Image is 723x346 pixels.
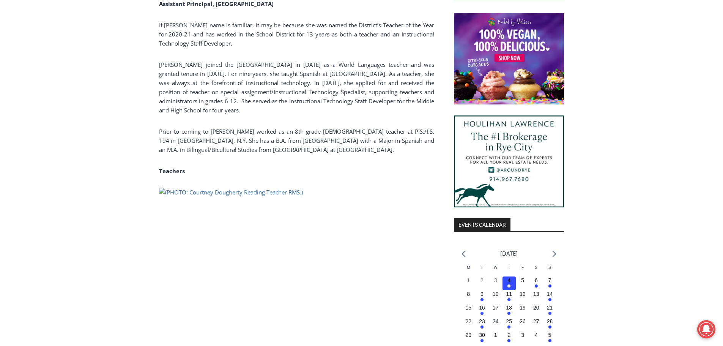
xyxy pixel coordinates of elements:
[462,250,466,258] a: Previous month
[480,291,484,297] time: 9
[159,167,185,175] strong: Teachers
[475,318,489,331] button: 23 Has events
[493,305,499,311] time: 17
[547,318,553,324] time: 28
[548,284,551,288] em: Has events
[507,332,510,338] time: 2
[520,318,526,324] time: 26
[489,331,502,345] button: 1
[547,291,553,297] time: 14
[465,318,471,324] time: 22
[489,265,502,276] div: Wednesday
[529,276,543,290] button: 6 Has events
[548,325,551,329] em: Has events
[508,265,510,270] span: T
[465,305,471,311] time: 15
[507,339,510,342] em: Has events
[543,304,557,318] button: 21 Has events
[516,276,529,290] button: 5
[494,265,497,270] span: W
[547,305,553,311] time: 21
[502,265,516,276] div: Thursday
[529,331,543,345] button: 4
[2,78,74,107] span: Open Tues. - Sun. [PHONE_NUMBER]
[543,318,557,331] button: 28 Has events
[507,284,510,288] em: Has events
[548,339,551,342] em: Has events
[506,305,512,311] time: 18
[489,276,502,290] button: 3
[521,332,524,338] time: 3
[533,305,539,311] time: 20
[454,218,510,231] h2: Events Calendar
[521,277,524,283] time: 5
[502,304,516,318] button: 18 Has events
[475,304,489,318] button: 16 Has events
[489,318,502,331] button: 24
[507,298,510,301] em: Has events
[543,276,557,290] button: 7 Has events
[198,76,352,93] span: Intern @ [DOMAIN_NAME]
[462,304,475,318] button: 15
[475,331,489,345] button: 30 Has events
[480,298,484,301] em: Has events
[489,304,502,318] button: 17
[159,127,434,154] p: Prior to coming to [PERSON_NAME] worked as an 8th grade [DEMOGRAPHIC_DATA] teacher at P.S./I.S. 1...
[516,265,529,276] div: Friday
[533,318,539,324] time: 27
[493,318,499,324] time: 24
[521,265,524,270] span: F
[507,325,510,329] em: Has events
[462,276,475,290] button: 1
[462,331,475,345] button: 29
[489,290,502,304] button: 10
[516,290,529,304] button: 12
[479,332,485,338] time: 30
[535,265,537,270] span: S
[479,305,485,311] time: 16
[507,277,510,283] time: 4
[462,290,475,304] button: 8
[454,13,564,105] img: Baked by Melissa
[159,21,434,48] p: If [PERSON_NAME] name is familiar, it may be because she was named the District’s Teacher of the ...
[467,277,470,283] time: 1
[502,331,516,345] button: 2 Has events
[192,0,359,74] div: "[PERSON_NAME] and I covered the [DATE] Parade, which was a really eye opening experience as I ha...
[535,284,538,288] em: Has events
[548,298,551,301] em: Has events
[493,291,499,297] time: 10
[502,318,516,331] button: 25 Has events
[475,276,489,290] button: 2
[507,312,510,315] em: Has events
[467,291,470,297] time: 8
[506,318,512,324] time: 25
[479,318,485,324] time: 23
[552,250,556,258] a: Next month
[159,60,434,115] p: [PERSON_NAME] joined the [GEOGRAPHIC_DATA] in [DATE] as a World Languages teacher and was granted...
[480,339,484,342] em: Has events
[529,290,543,304] button: 13
[462,318,475,331] button: 22
[543,331,557,345] button: 5 Has events
[502,290,516,304] button: 11 Has events
[535,277,538,283] time: 6
[462,265,475,276] div: Monday
[475,265,489,276] div: Tuesday
[516,331,529,345] button: 3
[516,318,529,331] button: 26
[520,305,526,311] time: 19
[502,276,516,290] button: 4 Has events
[506,291,512,297] time: 11
[467,265,470,270] span: M
[78,47,108,91] div: "the precise, almost orchestrated movements of cutting and assembling sushi and [PERSON_NAME] mak...
[529,265,543,276] div: Saturday
[516,304,529,318] button: 19
[480,277,484,283] time: 2
[548,332,551,338] time: 5
[0,76,76,95] a: Open Tues. - Sun. [PHONE_NUMBER]
[533,291,539,297] time: 13
[183,74,368,95] a: Intern @ [DOMAIN_NAME]
[500,248,518,259] li: [DATE]
[494,332,497,338] time: 1
[529,318,543,331] button: 27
